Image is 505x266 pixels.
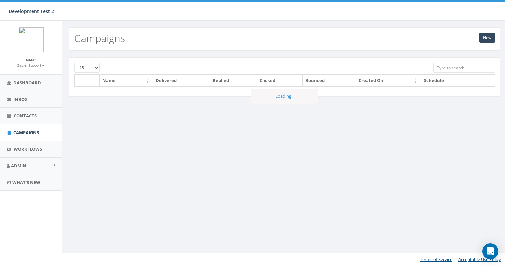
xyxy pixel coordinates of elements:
[17,63,45,68] small: Zapier Support
[257,75,302,86] th: Clicked
[479,33,495,43] a: New
[421,75,476,86] th: Schedule
[433,63,495,73] input: Type to search
[14,146,42,152] span: Workflows
[14,113,37,119] span: Contacts
[458,256,501,262] a: Acceptable Use Policy
[303,75,356,86] th: Bounced
[210,75,257,86] th: Replied
[482,243,498,259] div: Open Intercom Messenger
[356,75,421,86] th: Created On
[251,89,318,104] div: Loading...
[19,27,44,52] img: logo.png
[12,179,40,185] span: What's New
[100,75,153,86] th: Name
[26,58,36,62] small: Name
[17,62,45,68] a: Zapier Support
[153,75,210,86] th: Delivered
[13,129,39,136] span: Campaigns
[11,163,26,169] span: Admin
[13,96,28,102] span: Inbox
[13,80,41,86] span: Dashboard
[74,33,125,44] h2: Campaigns
[9,8,54,14] span: Development Test 2
[420,256,452,262] a: Terms of Service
